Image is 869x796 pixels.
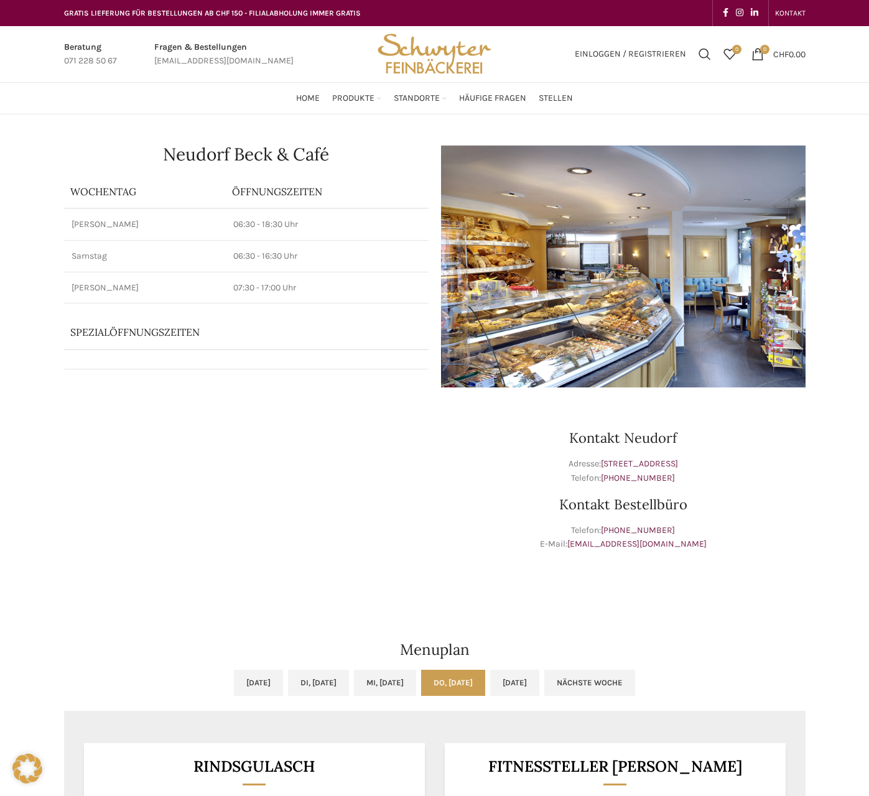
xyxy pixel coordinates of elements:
h2: Menuplan [64,642,806,657]
a: Site logo [373,48,495,58]
a: Facebook social link [719,4,732,22]
h3: Fitnessteller [PERSON_NAME] [460,759,770,774]
a: Häufige Fragen [459,86,526,111]
p: ÖFFNUNGSZEITEN [232,185,422,198]
a: Infobox link [154,40,294,68]
p: 06:30 - 18:30 Uhr [233,218,421,231]
span: CHF [773,49,789,59]
p: 06:30 - 16:30 Uhr [233,250,421,262]
a: Suchen [692,42,717,67]
a: [STREET_ADDRESS] [601,458,678,469]
a: Do, [DATE] [421,670,485,696]
p: Telefon: E-Mail: [441,524,806,552]
p: Adresse: Telefon: [441,457,806,485]
a: Nächste Woche [544,670,635,696]
bdi: 0.00 [773,49,806,59]
span: Häufige Fragen [459,93,526,104]
a: [DATE] [490,670,539,696]
p: Spezialöffnungszeiten [70,325,388,339]
span: GRATIS LIEFERUNG FÜR BESTELLUNGEN AB CHF 150 - FILIALABHOLUNG IMMER GRATIS [64,9,361,17]
p: Wochentag [70,185,220,198]
a: Stellen [539,86,573,111]
span: Stellen [539,93,573,104]
a: Standorte [394,86,447,111]
span: Einloggen / Registrieren [575,50,686,58]
span: Standorte [394,93,440,104]
p: Samstag [72,250,218,262]
a: Produkte [332,86,381,111]
a: Infobox link [64,40,117,68]
a: [PHONE_NUMBER] [601,525,675,535]
a: [PHONE_NUMBER] [601,473,675,483]
img: Bäckerei Schwyter [373,26,495,82]
a: KONTAKT [775,1,806,25]
p: [PERSON_NAME] [72,218,218,231]
a: Home [296,86,320,111]
span: 0 [732,45,741,54]
a: Linkedin social link [747,4,762,22]
p: [PERSON_NAME] [72,282,218,294]
a: 0 CHF0.00 [745,42,812,67]
a: Instagram social link [732,4,747,22]
a: 0 [717,42,742,67]
div: Secondary navigation [769,1,812,25]
iframe: schwyter martinsbruggstrasse [64,400,429,586]
p: 07:30 - 17:00 Uhr [233,282,421,294]
a: Di, [DATE] [288,670,349,696]
h1: Neudorf Beck & Café [64,146,429,163]
span: Produkte [332,93,374,104]
span: 0 [760,45,769,54]
h3: Rindsgulasch [99,759,409,774]
a: Einloggen / Registrieren [569,42,692,67]
a: Mi, [DATE] [354,670,416,696]
div: Meine Wunschliste [717,42,742,67]
span: Home [296,93,320,104]
a: [EMAIL_ADDRESS][DOMAIN_NAME] [567,539,707,549]
h3: Kontakt Bestellbüro [441,497,806,511]
div: Main navigation [58,86,812,111]
span: KONTAKT [775,9,806,17]
h3: Kontakt Neudorf [441,431,806,445]
a: [DATE] [234,670,283,696]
